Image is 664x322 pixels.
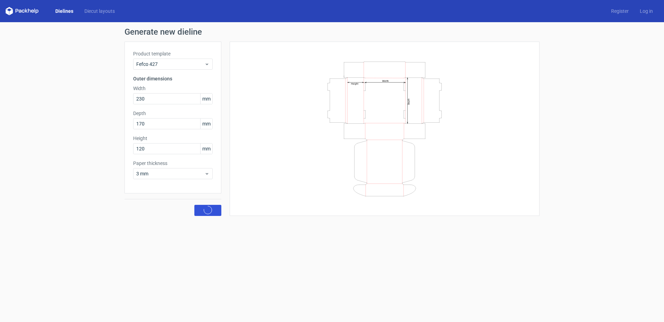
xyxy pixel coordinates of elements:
label: Paper thickness [133,160,213,167]
label: Width [133,85,213,92]
span: mm [200,143,212,154]
span: 3 mm [136,170,204,177]
text: Width [382,79,389,82]
text: Height [351,82,358,85]
a: Diecut layouts [79,8,120,15]
label: Product template [133,50,213,57]
label: Height [133,135,213,142]
a: Register [606,8,634,15]
span: mm [200,119,212,129]
span: mm [200,94,212,104]
h1: Generate new dieline [124,28,539,36]
text: Depth [407,98,410,104]
a: Log in [634,8,658,15]
span: Fefco 427 [136,61,204,68]
label: Depth [133,110,213,117]
a: Dielines [50,8,79,15]
h3: Outer dimensions [133,75,213,82]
